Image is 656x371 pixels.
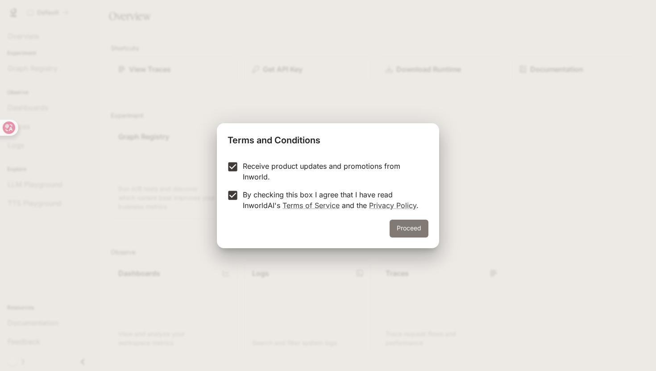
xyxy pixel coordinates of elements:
a: Terms of Service [282,201,340,210]
button: Proceed [390,220,428,238]
h2: Terms and Conditions [217,123,439,154]
p: By checking this box I agree that I have read InworldAI's and the . [243,189,421,211]
a: Privacy Policy [369,201,416,210]
p: Receive product updates and promotions from Inworld. [243,161,421,182]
